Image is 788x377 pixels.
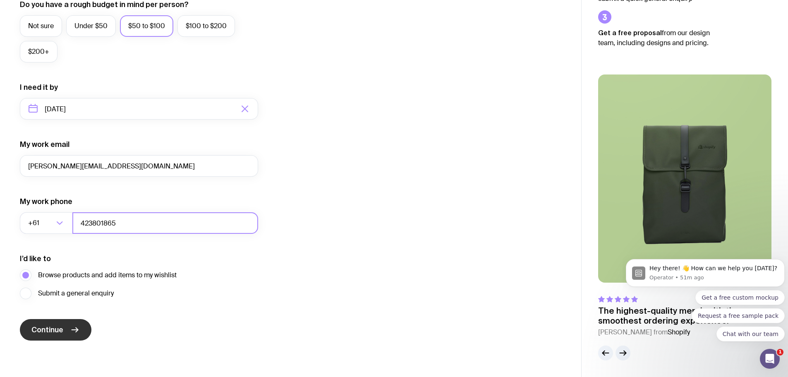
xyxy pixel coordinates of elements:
[760,349,780,369] iframe: Intercom live chat
[120,15,173,37] label: $50 to $100
[20,197,72,207] label: My work phone
[20,41,57,62] label: $200+
[31,325,63,335] span: Continue
[66,15,116,37] label: Under $50
[41,212,54,234] input: Search for option
[598,28,722,48] p: from our design team, including designs and pricing.
[38,270,177,280] span: Browse products and add items to my wishlist
[20,15,62,37] label: Not sure
[177,15,235,37] label: $100 to $200
[623,232,788,355] iframe: Intercom notifications message
[20,139,69,149] label: My work email
[777,349,783,355] span: 1
[598,327,771,337] cite: [PERSON_NAME] from
[598,29,662,36] strong: Get a free proposal
[20,155,258,177] input: you@email.com
[20,98,258,120] input: Select a target date
[20,212,73,234] div: Search for option
[72,212,258,234] input: 0400123456
[598,306,771,326] p: The highest-quality merch with the smoothest ordering experience.
[38,288,114,298] span: Submit a general enquiry
[20,254,51,264] label: I’d like to
[20,82,58,92] label: I need it by
[28,212,41,234] span: +61
[20,319,91,341] button: Continue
